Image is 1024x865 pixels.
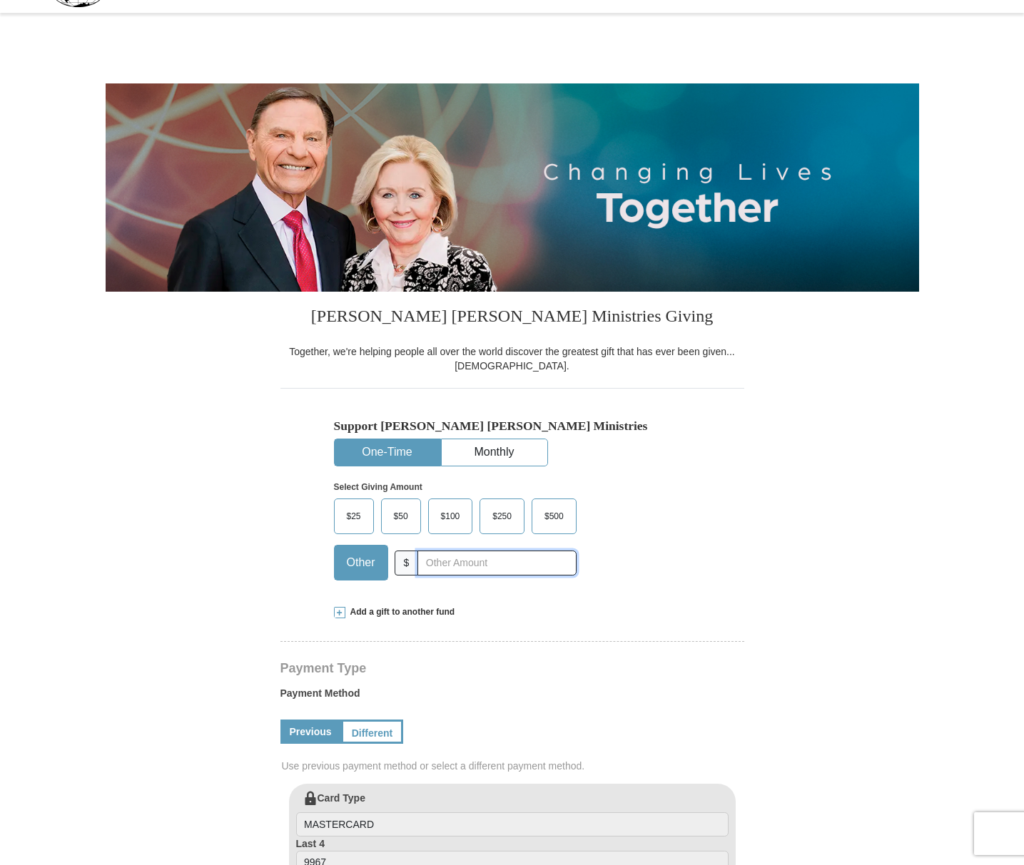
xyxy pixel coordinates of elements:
[417,551,576,575] input: Other Amount
[296,791,729,836] label: Card Type
[537,506,571,527] span: $500
[340,506,368,527] span: $25
[334,482,422,492] strong: Select Giving Amount
[280,686,744,707] label: Payment Method
[280,720,341,744] a: Previous
[387,506,415,527] span: $50
[282,759,746,773] span: Use previous payment method or select a different payment method.
[296,812,729,836] input: Card Type
[340,552,382,573] span: Other
[335,439,440,466] button: One-Time
[280,292,744,344] h3: [PERSON_NAME] [PERSON_NAME] Ministries Giving
[442,439,547,466] button: Monthly
[341,720,404,744] a: Different
[334,419,691,434] h5: Support [PERSON_NAME] [PERSON_NAME] Ministries
[280,344,744,373] div: Together, we're helping people all over the world discover the greatest gift that has ever been g...
[395,551,419,575] span: $
[434,506,467,527] span: $100
[485,506,519,527] span: $250
[345,606,455,618] span: Add a gift to another fund
[280,662,744,674] h4: Payment Type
